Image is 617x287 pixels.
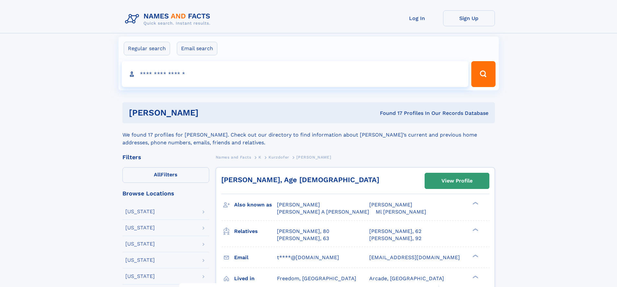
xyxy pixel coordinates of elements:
div: Filters [122,154,209,160]
span: Ml [PERSON_NAME] [376,209,426,215]
div: [US_STATE] [125,225,155,230]
a: View Profile [425,173,489,189]
h1: [PERSON_NAME] [129,109,289,117]
span: Kurzdofer [269,155,289,160]
img: Logo Names and Facts [122,10,216,28]
div: ❯ [471,254,479,258]
div: [US_STATE] [125,274,155,279]
h3: Lived in [234,273,277,284]
input: search input [122,61,469,87]
div: ❯ [471,227,479,232]
span: [PERSON_NAME] [277,202,320,208]
h3: Email [234,252,277,263]
button: Search Button [471,61,495,87]
span: [PERSON_NAME] [296,155,331,160]
div: Browse Locations [122,191,209,196]
h3: Relatives [234,226,277,237]
label: Filters [122,167,209,183]
div: Found 17 Profiles In Our Records Database [289,110,488,117]
span: [EMAIL_ADDRESS][DOMAIN_NAME] [369,254,460,260]
div: [US_STATE] [125,209,155,214]
span: K [258,155,261,160]
div: ❯ [471,275,479,279]
span: [PERSON_NAME] A [PERSON_NAME] [277,209,369,215]
label: Email search [177,42,217,55]
a: [PERSON_NAME], 80 [277,228,329,235]
label: Regular search [124,42,170,55]
div: View Profile [441,173,473,188]
span: Freedom, [GEOGRAPHIC_DATA] [277,275,356,281]
span: All [154,171,161,178]
a: [PERSON_NAME], 62 [369,228,421,235]
h3: Also known as [234,199,277,210]
a: Names and Facts [216,153,251,161]
a: Log In [391,10,443,26]
a: [PERSON_NAME], 92 [369,235,421,242]
div: ❯ [471,201,479,205]
div: [US_STATE] [125,258,155,263]
div: [US_STATE] [125,241,155,247]
a: [PERSON_NAME], Age [DEMOGRAPHIC_DATA] [221,176,379,184]
div: We found 17 profiles for [PERSON_NAME]. Check out our directory to find information about [PERSON... [122,123,495,147]
a: K [258,153,261,161]
a: [PERSON_NAME], 63 [277,235,329,242]
span: [PERSON_NAME] [369,202,412,208]
span: Arcade, [GEOGRAPHIC_DATA] [369,275,444,281]
a: Sign Up [443,10,495,26]
a: Kurzdofer [269,153,289,161]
